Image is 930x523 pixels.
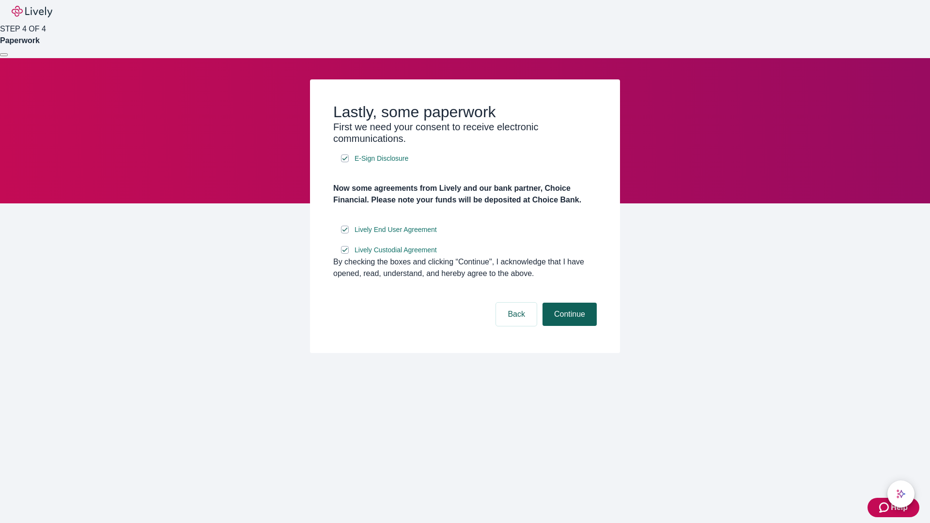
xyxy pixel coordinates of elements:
[333,183,597,206] h4: Now some agreements from Lively and our bank partner, Choice Financial. Please note your funds wi...
[542,303,597,326] button: Continue
[353,244,439,256] a: e-sign disclosure document
[896,489,906,499] svg: Lively AI Assistant
[891,502,908,513] span: Help
[355,245,437,255] span: Lively Custodial Agreement
[333,103,597,121] h2: Lastly, some paperwork
[879,502,891,513] svg: Zendesk support icon
[353,153,410,165] a: e-sign disclosure document
[868,498,919,517] button: Zendesk support iconHelp
[355,154,408,164] span: E-Sign Disclosure
[353,224,439,236] a: e-sign disclosure document
[12,6,52,17] img: Lively
[333,256,597,279] div: By checking the boxes and clicking “Continue", I acknowledge that I have opened, read, understand...
[355,225,437,235] span: Lively End User Agreement
[333,121,597,144] h3: First we need your consent to receive electronic communications.
[496,303,537,326] button: Back
[887,480,914,508] button: chat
